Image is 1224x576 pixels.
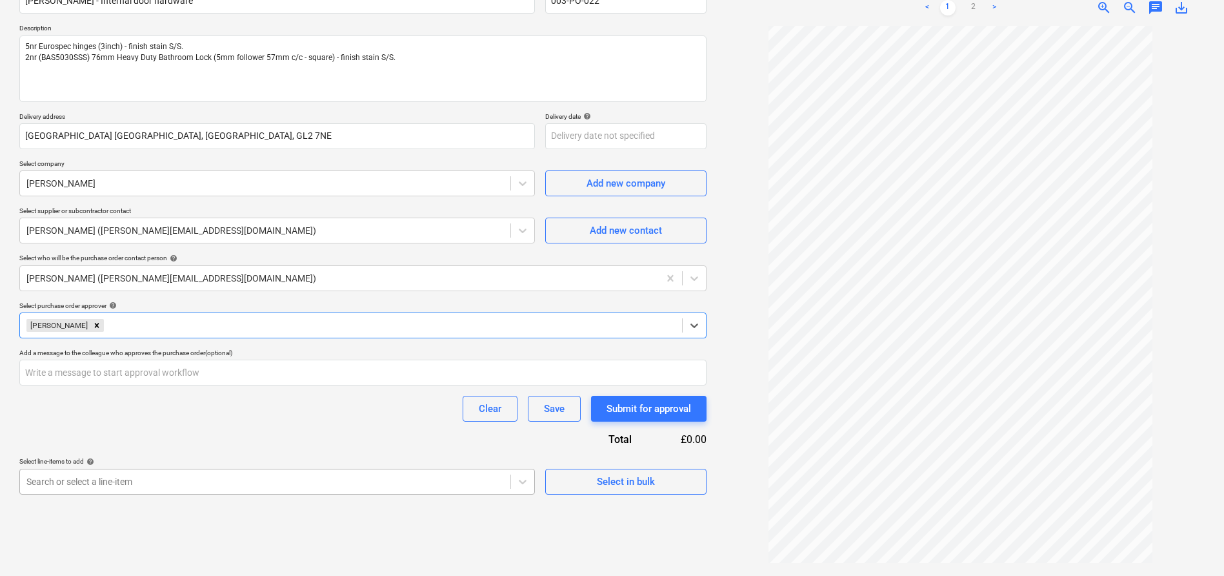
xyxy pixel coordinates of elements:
[19,123,535,149] input: Delivery address
[19,302,707,310] div: Select purchase order approver
[19,207,535,218] p: Select supplier or subcontractor contact
[545,218,707,243] button: Add new contact
[591,396,707,422] button: Submit for approval
[587,175,665,192] div: Add new company
[106,302,117,309] span: help
[544,400,565,417] div: Save
[19,360,707,386] input: Write a message to start approval workflow
[19,24,707,35] p: Description
[19,36,707,102] textarea: 5nr Eurospec hinges (3inch) - finish stain S/S. 2nr (BAS5030SSS) 76mm Heavy Duty Bathroom Lock (5...
[26,319,90,332] div: [PERSON_NAME]
[167,254,177,262] span: help
[652,432,707,447] div: £0.00
[545,112,707,121] div: Delivery date
[19,254,707,262] div: Select who will be the purchase order contact person
[545,469,707,495] button: Select in bulk
[19,112,535,123] p: Delivery address
[19,349,707,357] div: Add a message to the colleague who approves the purchase order (optional)
[528,396,581,422] button: Save
[19,457,535,466] div: Select line-items to add
[463,396,517,422] button: Clear
[84,458,94,466] span: help
[545,170,707,196] button: Add new company
[19,159,535,170] p: Select company
[607,400,691,417] div: Submit for approval
[581,112,591,120] span: help
[597,473,655,490] div: Select in bulk
[539,432,652,447] div: Total
[90,319,104,332] div: Remove Harry Ford
[590,222,662,239] div: Add new contact
[545,123,707,149] input: Delivery date not specified
[479,400,501,417] div: Clear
